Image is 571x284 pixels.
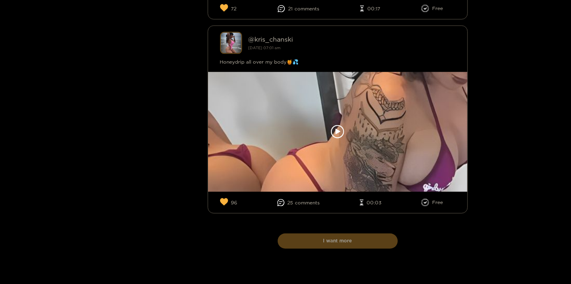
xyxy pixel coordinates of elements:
li: Free [421,199,443,207]
li: 00:17 [360,6,380,12]
li: 00:03 [360,200,382,206]
li: Free [421,5,443,13]
img: kris_chanski [220,32,242,54]
li: 72 [220,4,237,13]
li: 21 [278,5,319,12]
small: [DATE] 07:01 am [248,46,281,50]
span: comment s [295,6,319,12]
button: I want more [278,234,398,249]
div: @ kris_chanski [248,36,455,43]
div: Honeydrip all over my body🍯💦 [220,58,455,66]
li: 25 [277,199,320,206]
span: comment s [295,200,320,206]
li: 96 [220,198,238,207]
